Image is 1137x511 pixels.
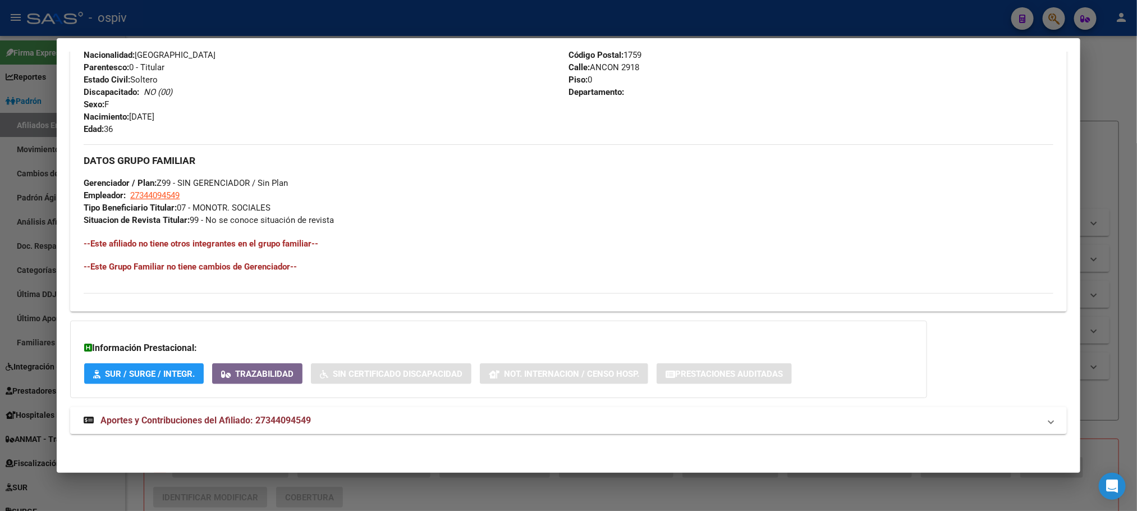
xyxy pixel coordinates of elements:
div: Open Intercom Messenger [1099,473,1126,500]
span: Z99 - SIN GERENCIADOR / Sin Plan [84,178,288,188]
span: 36 [84,124,113,134]
span: 0 - Titular [84,62,164,72]
strong: Piso: [568,75,588,85]
span: 27344094549 [130,190,180,200]
span: Soltero [84,75,158,85]
span: Sin Certificado Discapacidad [333,369,462,379]
strong: Edad: [84,124,104,134]
span: F [84,99,109,109]
h4: --Este afiliado no tiene otros integrantes en el grupo familiar-- [84,238,1053,250]
strong: Código Postal: [568,50,623,60]
strong: Calle: [568,62,590,72]
span: [GEOGRAPHIC_DATA] [84,50,216,60]
strong: Nacionalidad: [84,50,135,60]
strong: Discapacitado: [84,87,139,97]
strong: Departamento: [568,87,624,97]
span: [DATE] [84,112,154,122]
span: 0 [568,75,592,85]
button: Sin Certificado Discapacidad [311,363,471,384]
strong: Empleador: [84,190,126,200]
button: Prestaciones Auditadas [657,363,792,384]
strong: Parentesco: [84,62,129,72]
mat-expansion-panel-header: Aportes y Contribuciones del Afiliado: 27344094549 [70,407,1066,434]
strong: Situacion de Revista Titular: [84,215,190,225]
span: Trazabilidad [235,369,294,379]
strong: Estado Civil: [84,75,130,85]
span: ANCON 2918 [568,62,639,72]
h3: DATOS GRUPO FAMILIAR [84,154,1053,167]
span: 1759 [568,50,641,60]
strong: Gerenciador / Plan: [84,178,157,188]
span: 99 - No se conoce situación de revista [84,215,334,225]
span: 07 - MONOTR. SOCIALES [84,203,271,213]
span: SUR / SURGE / INTEGR. [105,369,195,379]
span: Prestaciones Auditadas [675,369,783,379]
button: Not. Internacion / Censo Hosp. [480,363,648,384]
strong: Nacimiento: [84,112,129,122]
button: Trazabilidad [212,363,302,384]
span: Not. Internacion / Censo Hosp. [504,369,639,379]
span: Aportes y Contribuciones del Afiliado: 27344094549 [100,415,311,426]
h4: --Este Grupo Familiar no tiene cambios de Gerenciador-- [84,261,1053,273]
i: NO (00) [144,87,172,97]
button: SUR / SURGE / INTEGR. [84,363,204,384]
strong: Tipo Beneficiario Titular: [84,203,177,213]
h3: Información Prestacional: [84,341,913,355]
strong: Sexo: [84,99,104,109]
